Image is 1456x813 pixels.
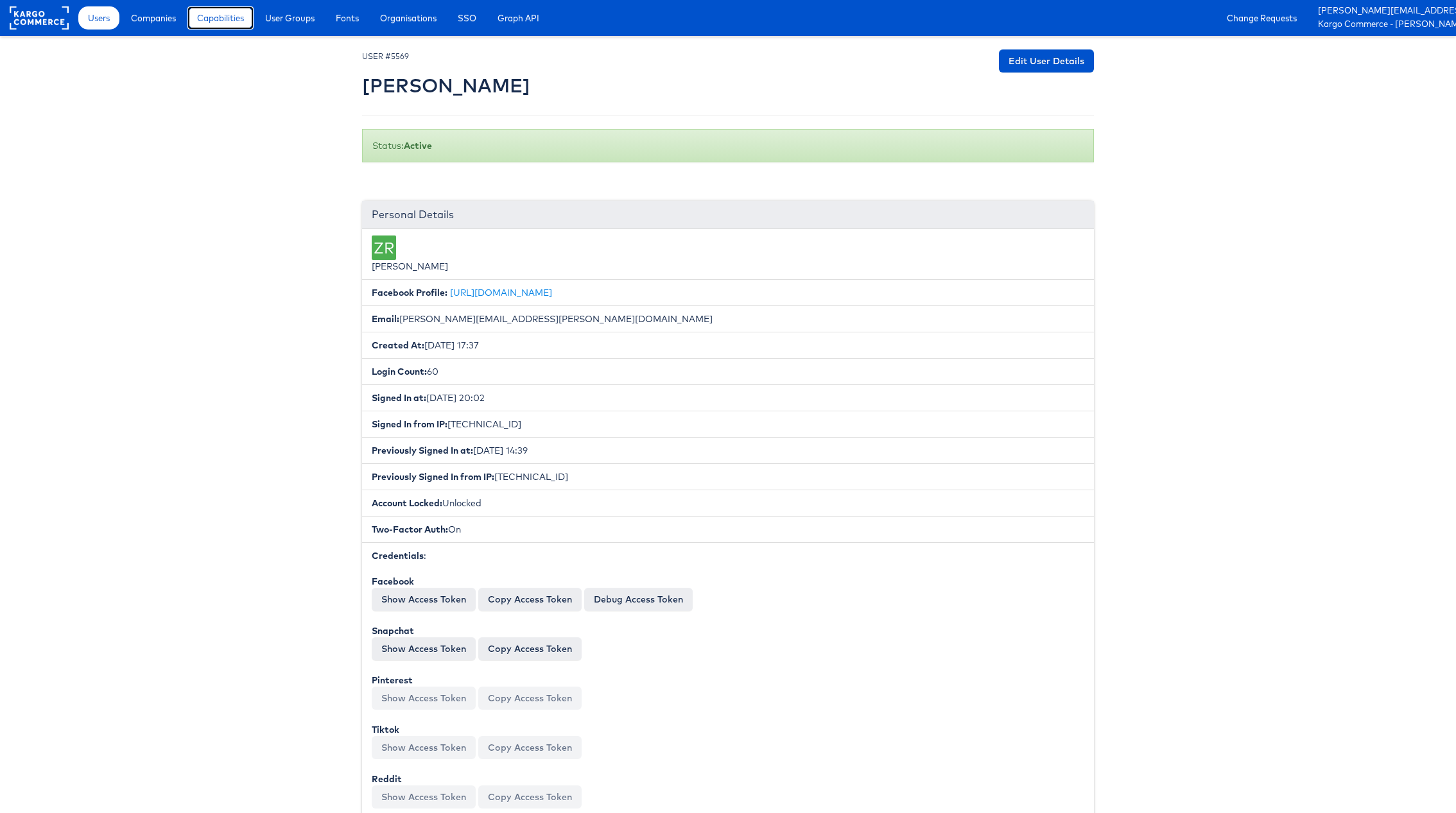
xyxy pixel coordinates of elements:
li: On [362,516,1094,543]
a: Graph API [488,6,549,30]
li: [PERSON_NAME][EMAIL_ADDRESS][PERSON_NAME][DOMAIN_NAME] [362,305,1094,332]
b: Account Locked: [372,497,442,509]
a: Capabilities [187,6,254,30]
a: SSO [448,6,486,30]
b: Credentials [372,550,424,561]
span: Organisations [380,12,437,24]
a: Users [78,6,119,30]
a: [PERSON_NAME][EMAIL_ADDRESS][PERSON_NAME][DOMAIN_NAME] [1318,4,1446,18]
button: Copy Access Token [478,687,582,710]
b: Two-Factor Auth: [372,524,448,535]
li: Unlocked [362,490,1094,517]
a: Edit User Details [999,49,1094,73]
a: Companies [121,6,186,30]
b: Reddit [372,773,402,785]
span: Users [88,12,110,24]
b: Previously Signed In at: [372,445,473,456]
button: Show Access Token [372,588,476,611]
button: Show Access Token [372,785,476,809]
b: Login Count: [372,366,427,377]
li: 60 [362,358,1094,385]
b: Active [404,140,432,151]
a: Kargo Commerce - [PERSON_NAME] [1318,18,1446,31]
button: Copy Access Token [478,736,582,759]
b: Signed In from IP: [372,418,447,430]
li: [TECHNICAL_ID] [362,463,1094,490]
span: Companies [131,12,176,24]
button: Show Access Token [372,736,476,759]
div: ZR [372,235,396,260]
div: Personal Details [362,201,1094,229]
span: Capabilities [197,12,244,24]
span: Graph API [498,12,539,24]
button: Show Access Token [372,687,476,710]
div: Status: [362,129,1094,162]
span: SSO [458,12,476,24]
b: Snapchat [372,625,414,637]
span: Fonts [336,12,359,24]
b: Previously Signed In from IP: [372,471,494,483]
a: Fonts [326,6,368,30]
h2: [PERSON_NAME] [362,75,530,96]
b: Pinterest [372,674,413,686]
b: Tiktok [372,724,399,735]
span: User Groups [265,12,315,24]
a: [URL][DOMAIN_NAME] [450,287,552,298]
b: Facebook [372,576,414,587]
a: Change Requests [1217,6,1306,30]
li: [DATE] 14:39 [362,437,1094,464]
li: [DATE] 17:37 [362,332,1094,359]
button: Copy Access Token [478,785,582,809]
li: [TECHNICAL_ID] [362,411,1094,438]
li: [PERSON_NAME] [362,229,1094,280]
button: Copy Access Token [478,637,582,660]
b: Created At: [372,339,424,351]
b: Facebook Profile: [372,287,447,298]
b: Email: [372,313,399,325]
b: Signed In at: [372,392,426,404]
a: User Groups [256,6,324,30]
button: Copy Access Token [478,588,582,611]
button: Show Access Token [372,637,476,660]
a: Debug Access Token [584,588,693,611]
a: Organisations [370,6,446,30]
li: [DATE] 20:02 [362,384,1094,411]
small: USER #5569 [362,51,409,61]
